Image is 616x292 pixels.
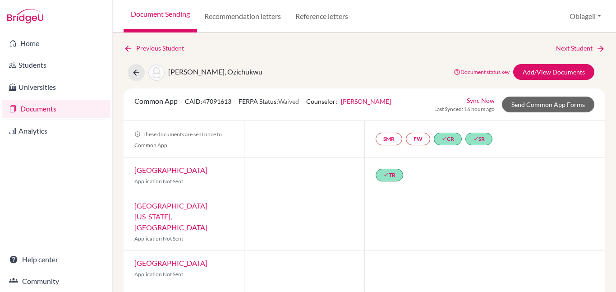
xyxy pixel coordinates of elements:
[502,97,594,112] a: Send Common App Forms
[376,169,403,181] a: doneTR
[454,69,510,75] a: Document status key
[168,67,262,76] span: [PERSON_NAME], Ozichukwu
[2,56,110,74] a: Students
[473,136,478,141] i: done
[441,136,447,141] i: done
[383,172,389,177] i: done
[376,133,402,145] a: SMR
[2,34,110,52] a: Home
[2,100,110,118] a: Documents
[134,131,222,148] span: These documents are sent once to Common App
[134,97,178,105] span: Common App
[2,272,110,290] a: Community
[278,97,299,105] span: Waived
[124,43,191,53] a: Previous Student
[465,133,492,145] a: doneSR
[134,166,207,174] a: [GEOGRAPHIC_DATA]
[7,9,43,23] img: Bridge-U
[513,64,594,80] a: Add/View Documents
[341,97,391,105] a: [PERSON_NAME]
[434,133,462,145] a: doneCR
[434,105,495,113] span: Last Synced: 16 hours ago
[467,96,495,105] a: Sync Now
[134,235,183,242] span: Application Not Sent
[134,271,183,278] span: Application Not Sent
[2,122,110,140] a: Analytics
[134,201,207,232] a: [GEOGRAPHIC_DATA][US_STATE], [GEOGRAPHIC_DATA]
[406,133,430,145] a: FW
[134,178,183,185] span: Application Not Sent
[306,97,391,105] span: Counselor:
[565,8,605,25] button: Obiageli
[185,97,231,105] span: CAID: 47091613
[556,43,605,53] a: Next Student
[134,259,207,267] a: [GEOGRAPHIC_DATA]
[2,78,110,96] a: Universities
[239,97,299,105] span: FERPA Status:
[2,250,110,269] a: Help center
